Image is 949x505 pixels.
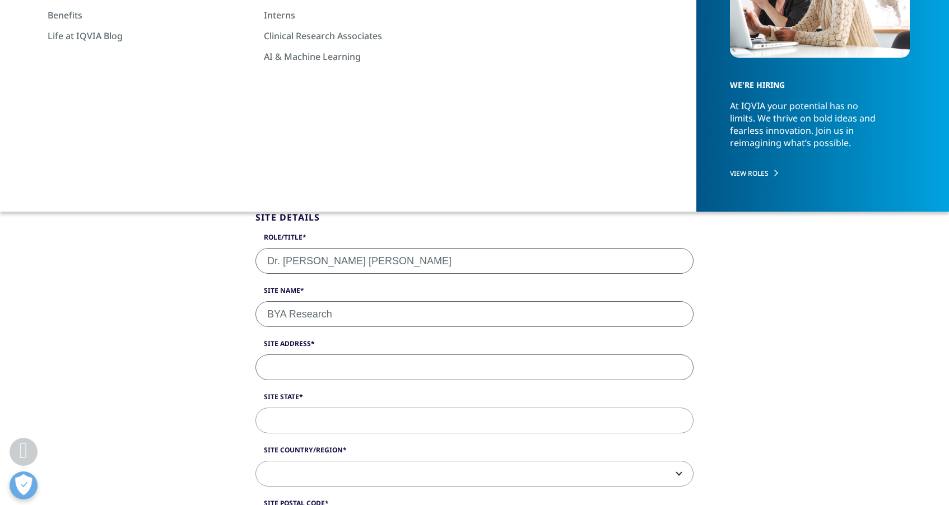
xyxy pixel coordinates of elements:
p: At IQVIA your potential has no limits. We thrive on bold ideas and fearless innovation. Join us i... [730,100,885,159]
a: Benefits [48,9,246,21]
label: Site Country/Region [255,445,694,461]
a: VIEW ROLES [730,169,909,178]
a: Interns [264,9,462,21]
label: Site State [255,392,694,408]
a: AI & Machine Learning [264,50,462,63]
label: Role/Title [255,232,694,248]
p: Site Details [255,211,320,232]
a: Life at IQVIA Blog [48,30,246,42]
button: Open Preferences [10,471,38,499]
label: Site Address [255,339,694,354]
h5: WE'RE HIRING [730,60,900,100]
a: Clinical Research Associates [264,30,462,42]
label: Site Name [255,286,694,301]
